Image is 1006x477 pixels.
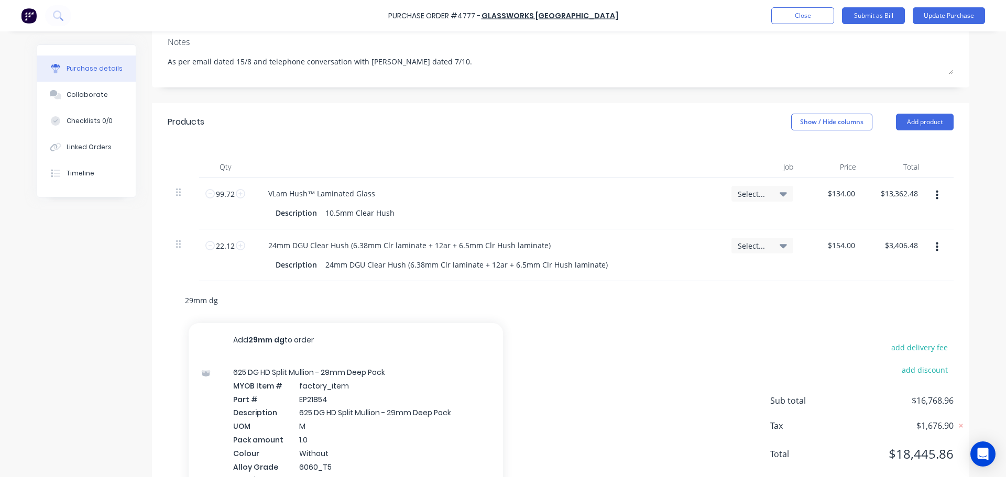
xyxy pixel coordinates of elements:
[896,114,954,130] button: Add product
[770,448,849,460] span: Total
[67,116,113,126] div: Checklists 0/0
[67,64,123,73] div: Purchase details
[37,82,136,108] button: Collaborate
[970,441,996,467] div: Open Intercom Messenger
[260,238,559,253] div: 24mm DGU Clear Hush (6.38mm Clr laminate + 12ar + 6.5mm Clr Hush laminate)
[913,7,985,24] button: Update Purchase
[723,157,802,178] div: Job
[849,419,954,432] span: $1,676.90
[791,114,872,130] button: Show / Hide columns
[184,290,394,310] input: Start typing to add a product...
[738,240,769,251] span: Select...
[260,186,384,201] div: VLam Hush™ Laminated Glass
[482,10,618,21] a: Glassworks [GEOGRAPHIC_DATA]
[37,56,136,82] button: Purchase details
[21,8,37,24] img: Factory
[67,169,94,178] div: Timeline
[865,157,927,178] div: Total
[770,394,849,407] span: Sub total
[37,160,136,186] button: Timeline
[388,10,480,21] div: Purchase Order #4777 -
[168,36,954,48] div: Notes
[67,142,112,152] div: Linked Orders
[168,116,204,128] div: Products
[189,323,503,357] button: Add29mm dgto order
[895,363,954,376] button: add discount
[67,90,108,99] div: Collaborate
[802,157,865,178] div: Price
[842,7,905,24] button: Submit as Bill
[37,134,136,160] button: Linked Orders
[771,7,834,24] button: Close
[738,188,769,199] span: Select...
[849,394,954,407] span: $16,768.96
[849,445,954,463] span: $18,445.86
[37,108,136,134] button: Checklists 0/0
[321,257,612,272] div: 24mm DGU Clear Hush (6.38mm Clr laminate + 12ar + 6.5mm Clr Hush laminate)
[168,51,954,74] textarea: As per email dated 15/8 and telephone conversation with [PERSON_NAME] dated 7/10.
[885,340,954,354] button: add delivery fee
[770,419,849,432] span: Tax
[271,257,321,272] div: Description
[321,205,399,220] div: 10.5mm Clear Hush
[199,157,251,178] div: Qty
[271,205,321,220] div: Description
